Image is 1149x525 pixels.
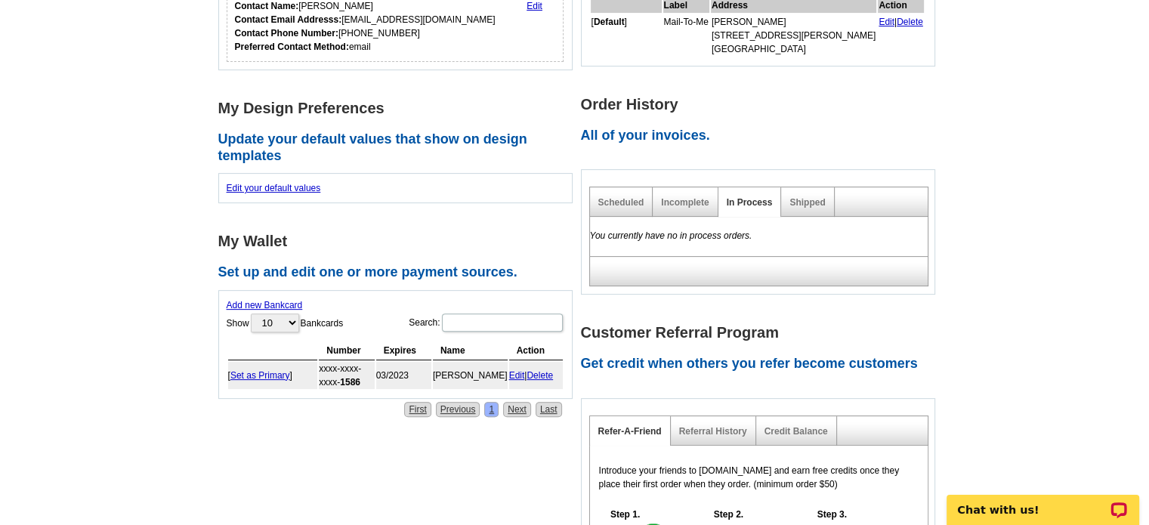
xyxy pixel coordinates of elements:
td: [PERSON_NAME] [STREET_ADDRESS][PERSON_NAME] [GEOGRAPHIC_DATA] [711,14,876,57]
h2: All of your invoices. [581,128,944,144]
a: Previous [436,402,480,417]
a: In Process [727,197,773,208]
select: ShowBankcards [251,313,299,332]
strong: 1586 [340,377,360,388]
a: Set as Primary [230,370,290,381]
a: Last [536,402,562,417]
label: Show Bankcards [227,312,344,334]
strong: Contact Phone Number: [235,28,338,39]
th: Action [509,341,563,360]
a: Add new Bankcard [227,300,303,310]
a: Referral History [679,426,747,437]
th: Name [433,341,508,360]
a: Refer-A-Friend [598,426,662,437]
label: Search: [409,312,564,333]
a: Edit your default values [227,183,321,193]
a: Next [503,402,531,417]
a: Incomplete [661,197,709,208]
iframe: LiveChat chat widget [937,477,1149,525]
td: [ ] [591,14,662,57]
b: Default [594,17,625,27]
strong: Contact Name: [235,1,299,11]
a: Delete [897,17,923,27]
strong: Contact Email Addresss: [235,14,342,25]
td: Mail-To-Me [663,14,709,57]
a: Delete [527,370,553,381]
td: 03/2023 [376,362,431,389]
td: [PERSON_NAME] [433,362,508,389]
h1: Order History [581,97,944,113]
a: First [404,402,431,417]
td: | [509,362,563,389]
a: Scheduled [598,197,644,208]
em: You currently have no in process orders. [590,230,752,241]
p: Introduce your friends to [DOMAIN_NAME] and earn free credits once they place their first order w... [599,464,919,491]
a: 1 [484,402,499,417]
a: Credit Balance [764,426,828,437]
h1: My Design Preferences [218,100,581,116]
th: Number [319,341,374,360]
a: Edit [879,17,894,27]
td: [ ] [228,362,318,389]
a: Shipped [789,197,825,208]
h2: Set up and edit one or more payment sources. [218,264,581,281]
td: xxxx-xxxx-xxxx- [319,362,374,389]
h1: Customer Referral Program [581,325,944,341]
h5: Step 2. [706,508,751,521]
strong: Preferred Contact Method: [235,42,349,52]
td: | [878,14,924,57]
h2: Update your default values that show on design templates [218,131,581,164]
h5: Step 3. [809,508,854,521]
h5: Step 1. [603,508,648,521]
a: Edit [527,1,542,11]
h1: My Wallet [218,233,581,249]
th: Expires [376,341,431,360]
input: Search: [442,313,563,332]
h2: Get credit when others you refer become customers [581,356,944,372]
a: Edit [509,370,525,381]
